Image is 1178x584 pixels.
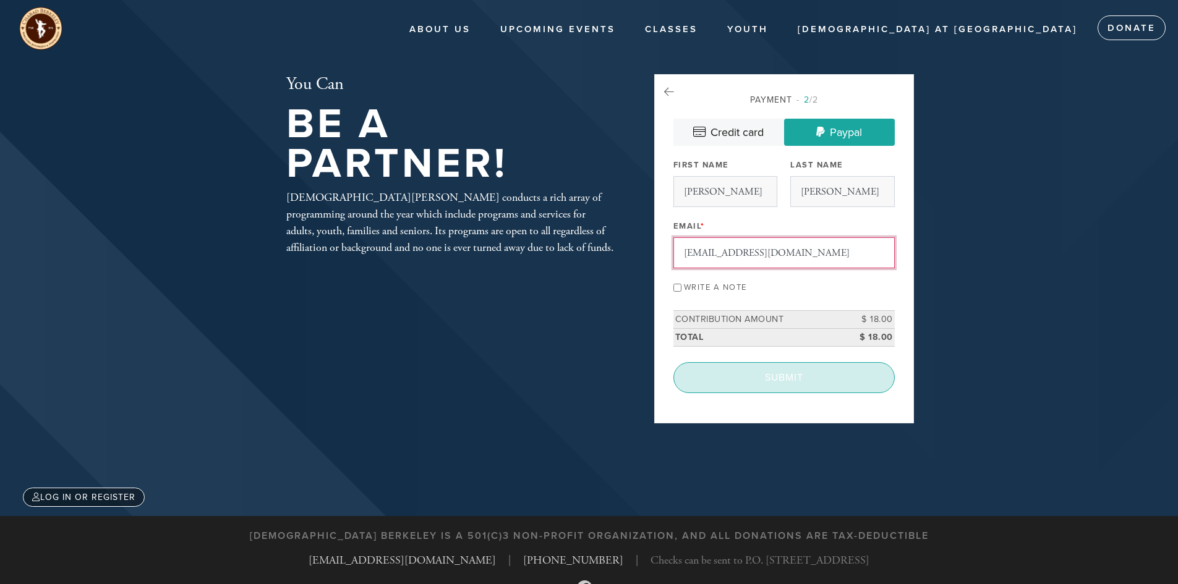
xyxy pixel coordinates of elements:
[673,362,895,393] input: Submit
[839,328,895,346] td: $ 18.00
[491,18,625,41] a: Upcoming Events
[286,74,614,95] h2: You Can
[286,189,614,256] div: [DEMOGRAPHIC_DATA][PERSON_NAME] conducts a rich array of programming around the year which includ...
[1098,15,1166,40] a: Donate
[309,553,496,567] a: [EMAIL_ADDRESS][DOMAIN_NAME]
[286,104,614,184] h1: Be A Partner!
[804,95,809,105] span: 2
[523,553,623,567] a: [PHONE_NUMBER]
[651,552,869,569] span: Checks can be sent to P.O. [STREET_ADDRESS]
[684,282,747,292] label: Write a note
[673,328,839,346] td: Total
[839,311,895,329] td: $ 18.00
[673,311,839,329] td: Contribution Amount
[508,552,511,569] span: |
[673,119,784,146] a: Credit card
[790,159,843,171] label: Last Name
[636,552,638,569] span: |
[796,95,818,105] span: /2
[400,18,480,41] a: About Us
[784,119,895,146] a: Paypal
[250,530,929,542] h3: [DEMOGRAPHIC_DATA] Berkeley is a 501(c)3 non-profit organization, and all donations are tax-deduc...
[23,488,145,507] a: Log in or register
[19,6,63,51] img: unnamed%20%283%29_0.png
[673,93,895,106] div: Payment
[673,159,729,171] label: First Name
[701,221,705,231] span: This field is required.
[788,18,1086,41] a: [DEMOGRAPHIC_DATA] at [GEOGRAPHIC_DATA]
[673,221,705,232] label: Email
[636,18,707,41] a: Classes
[718,18,777,41] a: Youth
